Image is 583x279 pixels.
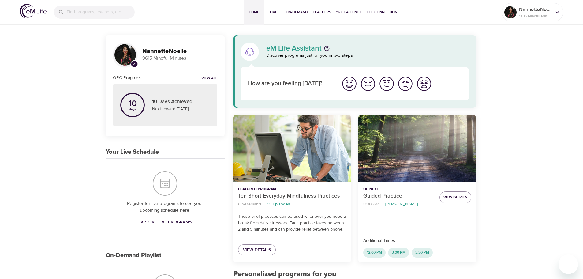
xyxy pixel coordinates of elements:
h3: NannetteNoelle [142,48,217,55]
nav: breadcrumb [363,200,435,209]
img: Remy Sharp [504,6,517,18]
div: 3:00 PM [388,248,409,258]
p: days [128,108,137,111]
p: Register for live programs to see your upcoming schedule here. [118,200,212,214]
img: Your Live Schedule [153,171,177,196]
button: I'm feeling good [359,74,377,93]
button: I'm feeling worst [415,74,433,93]
p: Next reward [DATE] [152,106,210,112]
p: Up Next [363,187,435,192]
p: 10 [128,100,137,108]
img: Remy Sharp [114,44,136,66]
input: Find programs, teachers, etc... [67,6,135,19]
button: I'm feeling great [340,74,359,93]
p: These brief practices can be used whenever you need a break from daily stressors. Each practice t... [238,213,346,233]
span: Home [247,9,261,15]
p: Ten Short Everyday Mindfulness Practices [238,192,346,200]
span: On-Demand [286,9,308,15]
nav: breadcrumb [238,200,346,209]
button: Ten Short Everyday Mindfulness Practices [233,115,351,182]
p: 10 Days Achieved [152,98,210,106]
h6: OPC Progress [113,74,141,81]
span: 3:30 PM [412,250,433,255]
p: 8:30 AM [363,201,379,208]
a: View all notifications [201,76,217,81]
img: eM Life Assistant [245,47,255,57]
p: 10 Episodes [267,201,290,208]
img: worst [416,75,432,92]
p: Discover programs just for you in two steps [266,52,469,59]
p: NannetteNoelle [519,6,551,13]
span: Teachers [313,9,331,15]
p: Featured Program [238,187,346,192]
iframe: Button to launch messaging window [559,254,578,274]
img: bad [397,75,414,92]
img: logo [20,4,47,18]
button: I'm feeling bad [396,74,415,93]
img: great [341,75,358,92]
h3: On-Demand Playlist [106,252,161,259]
span: The Connection [367,9,397,15]
p: Guided Practice [363,192,435,200]
li: · [382,200,383,209]
span: 12:00 PM [363,250,386,255]
p: Additional Times [363,238,471,244]
h3: Your Live Schedule [106,149,159,156]
p: On-Demand [238,201,261,208]
span: 3:00 PM [388,250,409,255]
a: View Details [238,244,276,256]
li: · [263,200,265,209]
a: Explore Live Programs [136,217,194,228]
span: Explore Live Programs [138,218,192,226]
p: How are you feeling [DATE]? [248,79,333,88]
p: eM Life Assistant [266,45,322,52]
p: 9615 Mindful Minutes [142,55,217,62]
p: 9615 Mindful Minutes [519,13,551,19]
h2: Personalized programs for you [233,270,476,279]
button: Guided Practice [358,115,476,182]
span: View Details [443,194,467,201]
div: 12:00 PM [363,248,386,258]
span: 1% Challenge [336,9,362,15]
div: 3:30 PM [412,248,433,258]
button: View Details [439,191,471,203]
span: View Details [243,246,271,254]
img: ok [378,75,395,92]
p: [PERSON_NAME] [385,201,418,208]
span: Live [266,9,281,15]
button: I'm feeling ok [377,74,396,93]
img: good [360,75,376,92]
